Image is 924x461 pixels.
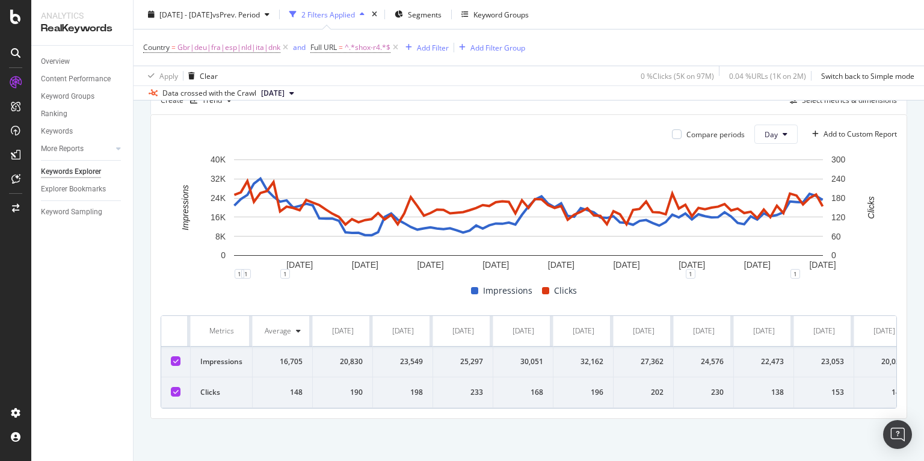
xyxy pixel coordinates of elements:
[473,9,529,19] div: Keyword Groups
[503,387,543,398] div: 168
[831,232,841,241] text: 60
[753,326,775,336] div: [DATE]
[831,193,846,203] text: 180
[873,326,895,336] div: [DATE]
[211,174,226,184] text: 32K
[744,260,771,270] text: [DATE]
[417,42,449,52] div: Add Filter
[180,185,190,230] text: Impressions
[503,356,543,367] div: 30,051
[183,66,218,85] button: Clear
[41,183,106,196] div: Explorer Bookmarks
[261,88,285,99] span: 2025 Jun. 30th
[693,326,715,336] div: [DATE]
[679,260,705,270] text: [DATE]
[41,206,102,218] div: Keyword Sampling
[754,125,798,144] button: Day
[401,40,449,55] button: Add Filter
[454,40,525,55] button: Add Filter Group
[191,377,253,408] td: Clicks
[816,66,914,85] button: Switch back to Simple mode
[286,260,313,270] text: [DATE]
[211,155,226,165] text: 40K
[143,5,274,24] button: [DATE] - [DATE]vsPrev. Period
[143,66,178,85] button: Apply
[443,387,483,398] div: 233
[41,10,123,22] div: Analytics
[211,212,226,222] text: 16K
[417,260,443,270] text: [DATE]
[866,197,876,219] text: Clicks
[41,90,125,103] a: Keyword Groups
[686,269,695,279] div: 1
[483,283,532,298] span: Impressions
[161,153,897,274] svg: A chart.
[744,356,784,367] div: 22,473
[352,260,378,270] text: [DATE]
[824,131,897,138] div: Add to Custom Report
[392,326,414,336] div: [DATE]
[383,387,423,398] div: 198
[864,356,904,367] div: 20,029
[41,73,125,85] a: Content Performance
[191,347,253,377] td: Impressions
[683,387,724,398] div: 230
[807,125,897,144] button: Add to Custom Report
[41,108,67,120] div: Ranking
[265,326,291,336] div: Average
[41,125,73,138] div: Keywords
[563,356,603,367] div: 32,162
[41,55,70,68] div: Overview
[221,251,226,261] text: 0
[41,206,125,218] a: Keyword Sampling
[41,22,123,36] div: RealKeywords
[744,387,784,398] div: 138
[831,155,846,165] text: 300
[339,42,343,52] span: =
[613,260,639,270] text: [DATE]
[390,5,446,24] button: Segments
[256,86,299,101] button: [DATE]
[408,9,442,19] span: Segments
[831,174,846,184] text: 240
[831,251,836,261] text: 0
[765,129,778,140] span: Day
[280,269,290,279] div: 1
[623,387,664,398] div: 202
[41,183,125,196] a: Explorer Bookmarks
[457,5,534,24] button: Keyword Groups
[235,269,244,279] div: 1
[41,90,94,103] div: Keyword Groups
[623,356,664,367] div: 27,362
[729,70,806,81] div: 0.04 % URLs ( 1K on 2M )
[41,55,125,68] a: Overview
[41,73,111,85] div: Content Performance
[821,70,914,81] div: Switch back to Simple mode
[554,283,577,298] span: Clicks
[241,269,251,279] div: 1
[171,42,176,52] span: =
[41,143,112,155] a: More Reports
[215,232,226,241] text: 8K
[383,356,423,367] div: 23,549
[162,88,256,99] div: Data crossed with the Crawl
[548,260,574,270] text: [DATE]
[301,9,355,19] div: 2 Filters Applied
[41,166,125,178] a: Keywords Explorer
[177,39,280,56] span: Gbr|deu|fra|esp|nld|ita|dnk
[470,42,525,52] div: Add Filter Group
[573,326,594,336] div: [DATE]
[809,260,836,270] text: [DATE]
[452,326,474,336] div: [DATE]
[159,9,212,19] span: [DATE] - [DATE]
[202,97,222,104] div: Trend
[813,326,835,336] div: [DATE]
[864,387,904,398] div: 149
[262,356,303,367] div: 16,705
[790,269,800,279] div: 1
[41,125,125,138] a: Keywords
[633,326,654,336] div: [DATE]
[443,356,483,367] div: 25,297
[41,108,125,120] a: Ranking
